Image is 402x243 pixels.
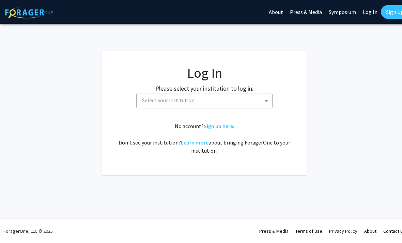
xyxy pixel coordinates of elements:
[295,228,322,234] a: Terms of Use
[181,139,208,146] a: Learn more about bringing ForagerOne to your institution
[5,6,53,18] img: ForagerOne Logo
[329,228,357,234] a: Privacy Policy
[116,65,293,81] h1: Log In
[142,97,195,104] span: Select your institution
[204,123,233,130] a: Sign up here
[364,228,376,234] a: About
[155,84,253,93] label: Please select your institution to log in:
[136,93,273,108] span: Select your institution
[139,93,272,107] span: Select your institution
[116,122,293,155] div: No account? . Don't see your institution? about bringing ForagerOne to your institution.
[3,219,53,243] div: ForagerOne, LLC © 2025
[259,228,289,234] a: Press & Media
